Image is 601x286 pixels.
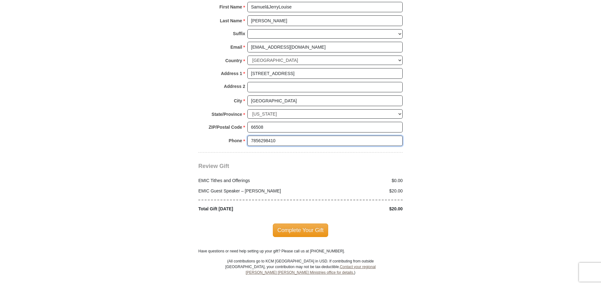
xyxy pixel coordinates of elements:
div: $20.00 [300,206,406,212]
strong: Address 2 [224,82,245,91]
div: EMIC Tithes and Offerings [195,177,301,184]
a: Contact your regional [PERSON_NAME] [PERSON_NAME] Ministries office for details. [245,265,376,275]
strong: ZIP/Postal Code [209,123,242,132]
div: $20.00 [300,188,406,194]
strong: Email [230,43,242,51]
div: $0.00 [300,177,406,184]
strong: State/Province [212,110,242,119]
strong: Suffix [233,29,245,38]
div: Total Gift [DATE] [195,206,301,212]
strong: City [234,96,242,105]
div: EMIC Guest Speaker – [PERSON_NAME] [195,188,301,194]
strong: Phone [229,136,242,145]
span: Review Gift [198,163,229,169]
strong: First Name [219,3,242,11]
strong: Country [225,56,242,65]
span: Complete Your Gift [273,224,328,237]
strong: Address 1 [221,69,242,78]
p: Have questions or need help setting up your gift? Please call us at [PHONE_NUMBER]. [198,248,403,254]
strong: Last Name [220,16,242,25]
